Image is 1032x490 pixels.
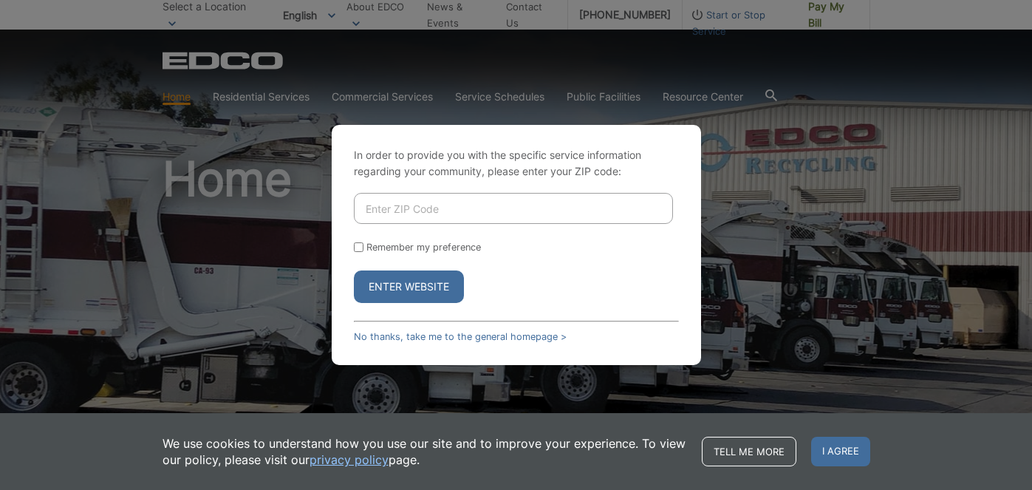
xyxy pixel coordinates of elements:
p: In order to provide you with the specific service information regarding your community, please en... [354,147,679,180]
a: privacy policy [310,452,389,468]
span: I agree [811,437,870,466]
button: Enter Website [354,270,464,303]
a: Tell me more [702,437,796,466]
a: No thanks, take me to the general homepage > [354,331,567,342]
p: We use cookies to understand how you use our site and to improve your experience. To view our pol... [163,435,687,468]
label: Remember my preference [366,242,481,253]
input: Enter ZIP Code [354,193,673,224]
